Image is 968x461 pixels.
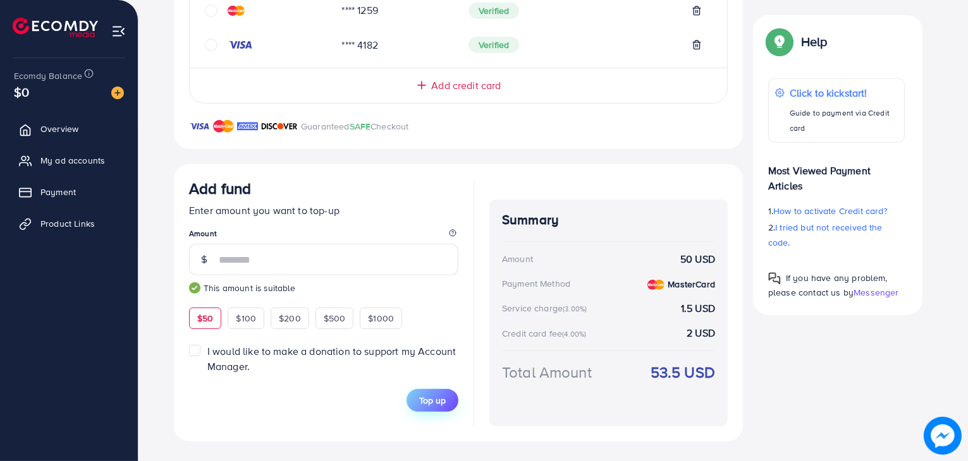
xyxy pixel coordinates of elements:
span: $500 [324,312,346,325]
small: (3.00%) [563,304,587,314]
p: Guaranteed Checkout [301,119,409,134]
strong: 53.5 USD [651,361,715,383]
img: image [111,87,124,99]
div: Credit card fee [502,327,591,340]
div: Service charge [502,302,591,314]
strong: 50 USD [680,252,715,266]
img: brand [237,119,258,134]
span: $100 [236,312,256,325]
p: Most Viewed Payment Articles [768,153,905,193]
span: How to activate Credit card? [773,205,887,217]
div: Payment Method [502,277,570,290]
span: Product Links [40,217,95,230]
img: menu [111,24,126,39]
span: SAFE [350,120,371,133]
h3: Add fund [189,179,251,198]
img: Popup guide [768,30,791,53]
a: My ad accounts [9,148,128,173]
img: Popup guide [768,272,781,285]
span: Add credit card [431,78,501,93]
p: Help [801,34,828,49]
img: brand [261,119,298,134]
span: Top up [419,394,446,407]
p: 1. [768,203,905,219]
span: I would like to make a donation to support my Account Manager. [207,344,456,373]
svg: circle [205,39,217,51]
span: Payment [40,186,76,198]
legend: Amount [189,228,458,244]
h4: Summary [502,212,715,228]
img: brand [189,119,210,134]
span: I tried but not received the code. [768,221,883,249]
span: $0 [14,83,29,101]
img: credit [228,6,245,16]
img: credit [647,280,665,290]
strong: MasterCard [668,278,715,290]
span: Verified [469,3,519,19]
img: guide [189,282,200,294]
strong: 2 USD [687,326,715,340]
span: Messenger [854,286,898,299]
img: image [924,417,962,455]
p: Click to kickstart! [790,85,898,100]
p: Enter amount you want to top-up [189,203,458,218]
button: Top up [407,389,458,412]
span: My ad accounts [40,154,105,167]
small: This amount is suitable [189,282,458,294]
img: logo [13,18,98,37]
strong: 1.5 USD [681,301,715,316]
span: $200 [279,312,301,325]
div: Amount [502,253,533,265]
img: brand [213,119,234,134]
img: credit [228,40,253,50]
span: If you have any problem, please contact us by [768,272,888,299]
small: (4.00%) [562,329,586,339]
span: Verified [469,37,519,53]
svg: circle [205,4,217,17]
p: 2. [768,220,905,250]
p: Guide to payment via Credit card [790,105,898,136]
a: Overview [9,116,128,141]
span: Overview [40,123,78,135]
span: $50 [197,312,213,325]
a: Product Links [9,211,128,236]
span: $1000 [368,312,394,325]
div: Total Amount [502,361,592,383]
a: Payment [9,179,128,205]
span: Ecomdy Balance [14,69,82,82]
